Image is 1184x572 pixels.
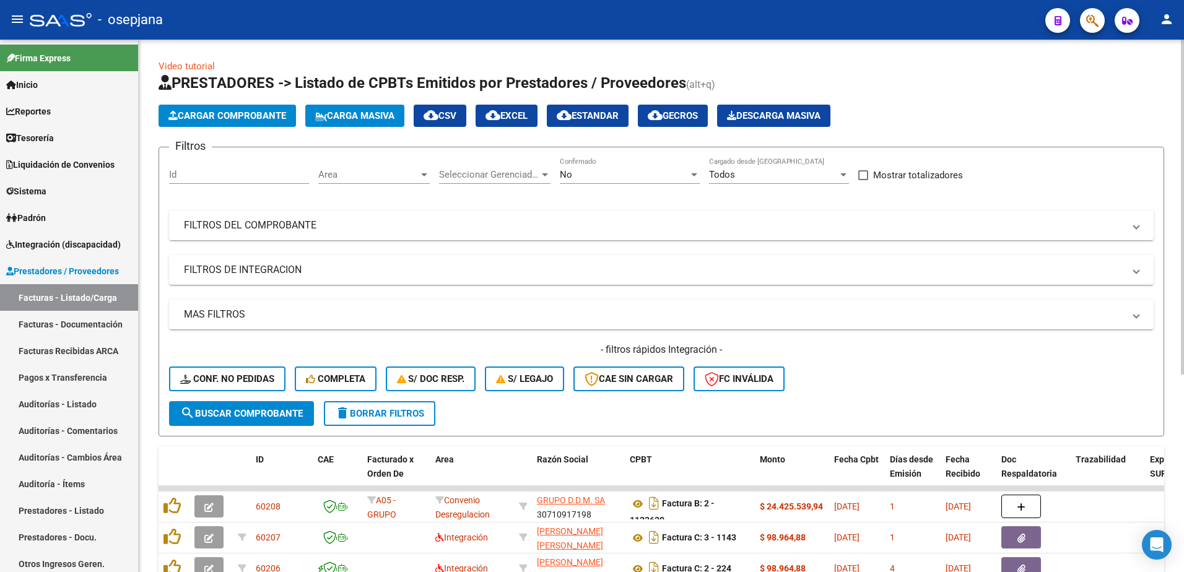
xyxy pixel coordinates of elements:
span: Todos [709,169,735,180]
mat-icon: cloud_download [485,108,500,123]
button: Carga Masiva [305,105,404,127]
div: 30710917198 [537,493,620,519]
datatable-header-cell: Monto [755,446,829,501]
span: Gecros [648,110,698,121]
span: CAE SIN CARGAR [585,373,673,384]
datatable-header-cell: CAE [313,446,362,501]
span: CSV [424,110,456,121]
span: [DATE] [946,532,971,542]
span: A05 - GRUPO PREMEDIC [367,495,409,534]
span: (alt+q) [686,79,715,90]
span: Días desde Emisión [890,454,933,479]
span: FC Inválida [705,373,773,384]
button: Conf. no pedidas [169,366,285,391]
span: Prestadores / Proveedores [6,264,119,278]
span: Firma Express [6,51,71,65]
mat-panel-title: FILTROS DEL COMPROBANTE [184,219,1124,232]
mat-expansion-panel-header: FILTROS DEL COMPROBANTE [169,210,1154,240]
span: Integración [435,532,488,542]
span: Inicio [6,78,38,92]
mat-icon: delete [335,405,350,420]
datatable-header-cell: Razón Social [532,446,625,501]
span: Razón Social [537,454,588,464]
button: FC Inválida [694,366,785,391]
datatable-header-cell: Fecha Recibido [941,446,996,501]
datatable-header-cell: Trazabilidad [1071,446,1145,501]
span: [DATE] [834,532,860,542]
span: Mostrar totalizadores [873,168,963,183]
h3: Filtros [169,137,212,155]
strong: Factura B: 2 - 1122630 [630,499,715,526]
span: Padrón [6,211,46,225]
span: Area [318,169,419,180]
button: S/ legajo [485,366,564,391]
span: Buscar Comprobante [180,408,303,419]
button: Estandar [547,105,629,127]
span: Cargar Comprobante [168,110,286,121]
span: Liquidación de Convenios [6,158,115,171]
span: Carga Masiva [315,110,394,121]
span: Doc Respaldatoria [1001,454,1057,479]
mat-panel-title: FILTROS DE INTEGRACION [184,263,1124,277]
datatable-header-cell: Fecha Cpbt [829,446,885,501]
button: EXCEL [476,105,538,127]
span: ID [256,454,264,464]
button: Gecros [638,105,708,127]
span: [PERSON_NAME] [PERSON_NAME] [537,526,603,550]
mat-expansion-panel-header: FILTROS DE INTEGRACION [169,255,1154,285]
span: Area [435,454,454,464]
span: - osepjana [98,6,163,33]
button: CSV [414,105,466,127]
datatable-header-cell: Días desde Emisión [885,446,941,501]
mat-expansion-panel-header: MAS FILTROS [169,300,1154,329]
span: Sistema [6,184,46,198]
span: No [560,169,572,180]
strong: $ 98.964,88 [760,532,806,542]
span: Completa [306,373,365,384]
span: Conf. no pedidas [180,373,274,384]
strong: Factura C: 3 - 1143 [662,533,736,543]
button: S/ Doc Resp. [386,366,476,391]
span: Integración (discapacidad) [6,238,121,251]
span: Reportes [6,105,51,118]
span: EXCEL [485,110,528,121]
span: Seleccionar Gerenciador [439,169,539,180]
button: CAE SIN CARGAR [573,366,684,391]
h4: - filtros rápidos Integración - [169,343,1154,357]
mat-icon: cloud_download [557,108,572,123]
button: Completa [295,366,377,391]
span: CAE [318,454,334,464]
datatable-header-cell: CPBT [625,446,755,501]
span: Tesorería [6,131,54,145]
mat-icon: menu [10,12,25,27]
datatable-header-cell: Area [430,446,514,501]
span: Facturado x Orden De [367,454,414,479]
span: Estandar [557,110,619,121]
span: 1 [890,532,895,542]
div: 23274279184 [537,524,620,550]
span: Fecha Recibido [946,454,980,479]
strong: $ 24.425.539,94 [760,501,823,511]
span: Borrar Filtros [335,408,424,419]
mat-icon: cloud_download [648,108,663,123]
span: [DATE] [834,501,860,511]
span: PRESTADORES -> Listado de CPBTs Emitidos por Prestadores / Proveedores [159,74,686,92]
span: Monto [760,454,785,464]
i: Descargar documento [646,493,662,513]
mat-panel-title: MAS FILTROS [184,308,1124,321]
span: 60208 [256,501,281,511]
app-download-masive: Descarga masiva de comprobantes (adjuntos) [717,105,830,127]
mat-icon: search [180,405,195,420]
a: Video tutorial [159,61,215,72]
datatable-header-cell: ID [251,446,313,501]
span: Convenio Desregulacion [435,495,490,519]
span: S/ legajo [496,373,553,384]
datatable-header-cell: Doc Respaldatoria [996,446,1071,501]
span: [DATE] [946,501,971,511]
mat-icon: person [1159,12,1174,27]
span: Fecha Cpbt [834,454,879,464]
span: CPBT [630,454,652,464]
span: GRUPO D.D.M. SA [537,495,605,505]
span: 60207 [256,532,281,542]
div: Open Intercom Messenger [1142,530,1172,560]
